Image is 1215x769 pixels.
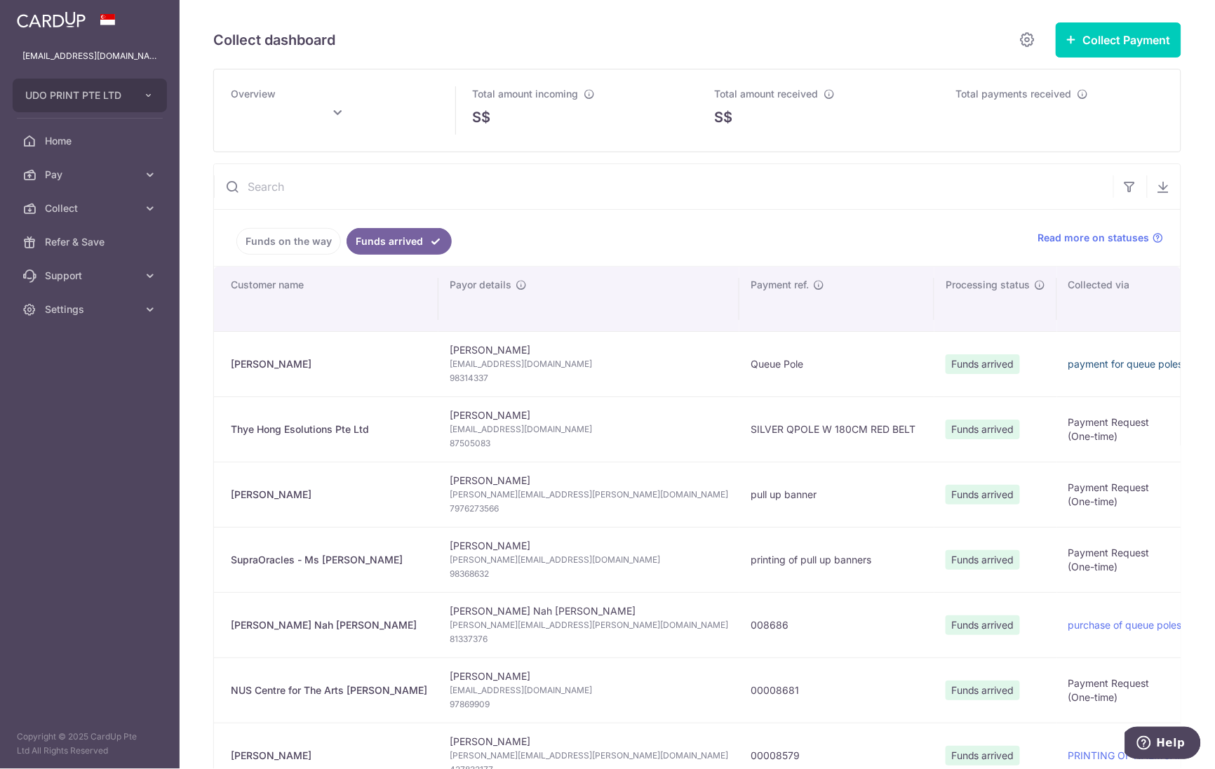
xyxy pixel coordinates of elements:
[1057,527,1209,592] td: Payment Request (One-time)
[946,354,1020,374] span: Funds arrived
[1068,619,1182,631] a: purchase of queue poles
[17,11,86,28] img: CardUp
[45,235,137,249] span: Refer & Save
[946,615,1020,635] span: Funds arrived
[934,267,1057,331] th: Processing status
[13,79,167,112] button: UDO PRINT PTE LTD
[1057,657,1209,723] td: Payment Request (One-time)
[739,331,934,396] td: Queue Pole
[438,657,739,723] td: [PERSON_NAME]
[450,371,728,385] span: 98314337
[956,88,1072,100] span: Total payments received
[231,683,427,697] div: NUS Centre for The Arts [PERSON_NAME]
[231,88,276,100] span: Overview
[45,134,137,148] span: Home
[231,422,427,436] div: Thye Hong Esolutions Pte Ltd
[450,553,728,567] span: [PERSON_NAME][EMAIL_ADDRESS][DOMAIN_NAME]
[946,278,1031,292] span: Processing status
[231,553,427,567] div: SupraOracles - Ms [PERSON_NAME]
[473,88,579,100] span: Total amount incoming
[739,592,934,657] td: 008686
[946,485,1020,504] span: Funds arrived
[22,49,157,63] p: [EMAIL_ADDRESS][DOMAIN_NAME]
[438,527,739,592] td: [PERSON_NAME]
[438,592,739,657] td: [PERSON_NAME] Nah [PERSON_NAME]
[946,746,1020,765] span: Funds arrived
[450,683,728,697] span: [EMAIL_ADDRESS][DOMAIN_NAME]
[739,396,934,462] td: SILVER QPOLE W 180CM RED BELT
[751,278,809,292] span: Payment ref.
[450,749,728,763] span: [PERSON_NAME][EMAIL_ADDRESS][PERSON_NAME][DOMAIN_NAME]
[450,618,728,632] span: [PERSON_NAME][EMAIL_ADDRESS][PERSON_NAME][DOMAIN_NAME]
[214,267,438,331] th: Customer name
[473,107,491,128] span: S$
[946,550,1020,570] span: Funds arrived
[946,420,1020,439] span: Funds arrived
[450,357,728,371] span: [EMAIL_ADDRESS][DOMAIN_NAME]
[450,697,728,711] span: 97869909
[231,618,427,632] div: [PERSON_NAME] Nah [PERSON_NAME]
[1057,267,1209,331] th: Collected via
[45,269,137,283] span: Support
[739,462,934,527] td: pull up banner
[231,749,427,763] div: [PERSON_NAME]
[231,357,427,371] div: [PERSON_NAME]
[739,657,934,723] td: 00008681
[739,267,934,331] th: Payment ref.
[450,422,728,436] span: [EMAIL_ADDRESS][DOMAIN_NAME]
[1057,396,1209,462] td: Payment Request (One-time)
[438,462,739,527] td: [PERSON_NAME]
[1125,727,1201,762] iframe: Opens a widget where you can find more information
[739,527,934,592] td: printing of pull up banners
[450,488,728,502] span: [PERSON_NAME][EMAIL_ADDRESS][PERSON_NAME][DOMAIN_NAME]
[714,107,732,128] span: S$
[1038,231,1150,245] span: Read more on statuses
[450,278,511,292] span: Payor details
[25,88,129,102] span: UDO PRINT PTE LTD
[1056,22,1181,58] button: Collect Payment
[450,632,728,646] span: 81337376
[1068,358,1183,370] a: payment for queue poles
[45,168,137,182] span: Pay
[236,228,341,255] a: Funds on the way
[45,201,137,215] span: Collect
[347,228,452,255] a: Funds arrived
[32,10,60,22] span: Help
[438,267,739,331] th: Payor details
[450,436,728,450] span: 87505083
[213,29,335,51] h5: Collect dashboard
[45,302,137,316] span: Settings
[1068,749,1197,761] a: PRINTING OF NAEMCARDS
[1038,231,1164,245] a: Read more on statuses
[438,331,739,396] td: [PERSON_NAME]
[450,502,728,516] span: 7976273566
[946,681,1020,700] span: Funds arrived
[1057,462,1209,527] td: Payment Request (One-time)
[214,164,1113,209] input: Search
[231,488,427,502] div: [PERSON_NAME]
[714,88,818,100] span: Total amount received
[438,396,739,462] td: [PERSON_NAME]
[450,567,728,581] span: 98368632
